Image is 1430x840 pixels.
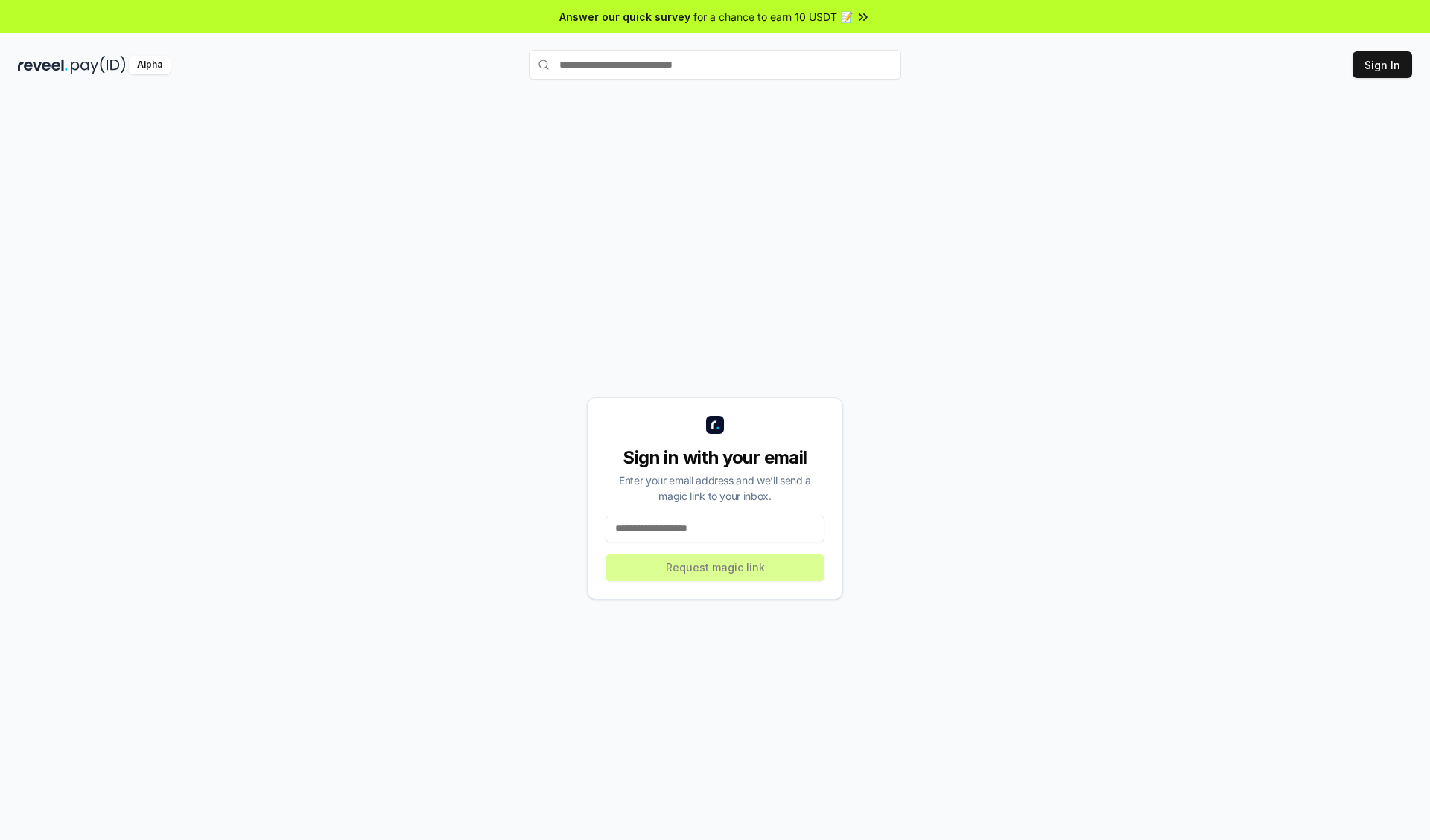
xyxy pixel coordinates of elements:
button: Sign In [1353,51,1412,78]
span: Answer our quick survey [559,9,690,25]
img: reveel_dark [18,56,68,74]
img: logo_small [706,416,724,434]
img: pay_id [71,56,126,74]
div: Sign in with your email [606,446,824,469]
div: Alpha [129,56,171,74]
span: for a chance to earn 10 USDT 📝 [693,9,853,25]
div: Enter your email address and we’ll send a magic link to your inbox. [606,472,824,504]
